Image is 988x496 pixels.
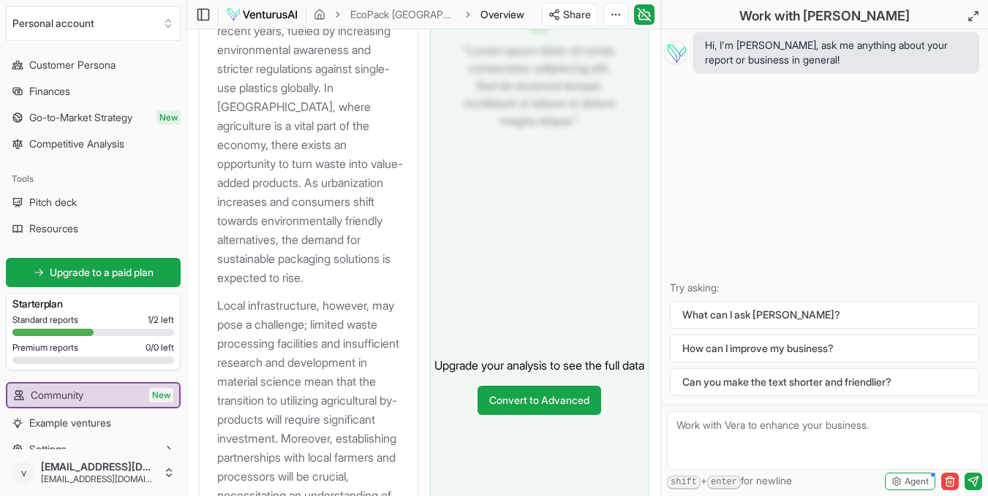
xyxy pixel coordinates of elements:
[29,416,111,430] span: Example ventures
[6,167,181,191] div: Tools
[29,110,132,125] span: Go-to-Market Strategy
[29,84,70,99] span: Finances
[29,442,67,457] span: Settings
[7,384,179,407] a: CommunityNew
[739,6,910,26] h2: Work with [PERSON_NAME]
[905,476,929,487] span: Agent
[29,195,77,210] span: Pitch deck
[6,6,181,41] button: Select an organization
[707,476,741,489] kbd: enter
[12,297,174,311] h3: Starter plan
[29,221,78,236] span: Resources
[670,335,979,362] button: How can I improve my business?
[50,265,154,280] span: Upgrade to a paid plan
[29,137,124,151] span: Competitive Analysis
[6,258,181,287] a: Upgrade to a paid plan
[6,438,181,461] button: Settings
[670,368,979,396] button: Can you make the text shorter and friendlier?
[149,388,173,402] span: New
[6,106,181,129] a: Go-to-Market StrategyNew
[480,7,524,22] span: Overview
[670,281,979,295] p: Try asking:
[12,342,78,354] span: Premium reports
[6,191,181,214] a: Pitch deck
[314,7,524,22] nav: breadcrumb
[157,110,181,125] span: New
[148,314,174,326] span: 1 / 2 left
[31,388,83,402] span: Community
[885,473,935,490] button: Agent
[478,386,601,415] a: Convert to Advanced
[6,132,181,156] a: Competitive Analysis
[350,7,456,22] a: EcoPack [GEOGRAPHIC_DATA]
[667,473,792,489] span: + for newline
[6,53,181,77] a: Customer Persona
[12,461,35,484] span: v
[12,314,78,326] span: Standard reports
[6,80,181,103] a: Finances
[146,342,174,354] span: 0 / 0 left
[542,3,597,26] button: Share
[41,460,157,473] span: [EMAIL_ADDRESS][DOMAIN_NAME]
[6,217,181,240] a: Resources
[41,473,157,485] span: [EMAIL_ADDRESS][DOMAIN_NAME]
[664,41,687,64] img: Vera
[226,6,298,23] img: logo
[29,58,116,72] span: Customer Persona
[6,455,181,490] button: v[EMAIL_ADDRESS][DOMAIN_NAME][EMAIL_ADDRESS][DOMAIN_NAME]
[670,301,979,329] button: What can I ask [PERSON_NAME]?
[563,7,591,22] span: Share
[667,476,701,489] kbd: shift
[6,411,181,435] a: Example ventures
[705,38,968,67] span: Hi, I'm [PERSON_NAME], ask me anything about your report or business in general!
[434,356,644,374] p: Upgrade your analysis to see the full data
